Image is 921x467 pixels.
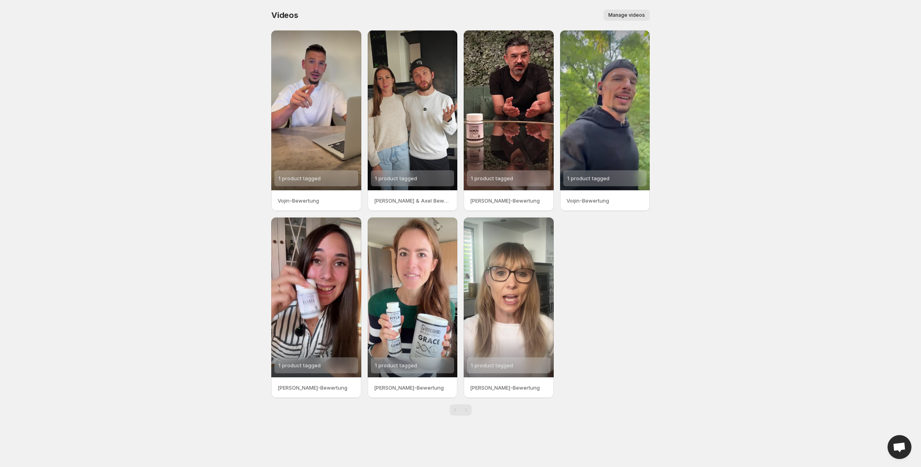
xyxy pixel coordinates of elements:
p: [PERSON_NAME] & Axel Bewertung [374,197,451,205]
span: 1 product tagged [375,175,417,181]
p: [PERSON_NAME]-Bewertung [470,197,547,205]
p: [PERSON_NAME]-Bewertung [278,384,355,392]
span: 1 product tagged [278,362,321,368]
nav: Pagination [450,404,472,416]
span: 1 product tagged [278,175,321,181]
p: [PERSON_NAME]-Bewertung [470,384,547,392]
span: 1 product tagged [471,362,513,368]
span: 1 product tagged [375,362,417,368]
div: Open chat [888,435,911,459]
p: [PERSON_NAME]-Bewertung [374,384,451,392]
span: 1 product tagged [471,175,513,181]
button: Manage videos [604,10,650,21]
span: Videos [271,10,298,20]
p: Vojin-Bewertung [278,197,355,205]
p: Voijin-Bewertung [566,197,644,205]
span: 1 product tagged [567,175,609,181]
span: Manage videos [608,12,645,18]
